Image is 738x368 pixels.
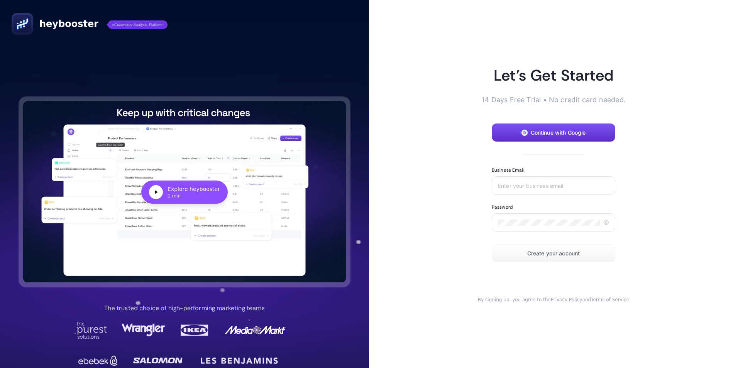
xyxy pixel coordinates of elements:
span: By signing up, you agree to the [478,297,551,302]
a: Privacy Policy [551,297,582,302]
img: Ikea [179,322,210,339]
span: Continue with Google [531,130,586,136]
label: Password [492,204,513,210]
span: Create your account [527,250,580,257]
img: MediaMarkt [224,322,286,339]
img: Purest [76,322,107,339]
h1: Let’s Get Started [467,65,640,85]
p: The trusted choice of high-performing marketing teams [104,304,264,313]
label: Business Email [492,167,525,173]
span: eCommerce Analysis Platform [108,20,168,29]
div: and [467,297,640,303]
img: Wrangler [122,322,165,339]
div: Explore heybooster [168,185,220,193]
div: 1 min [168,193,220,199]
button: Explore heybooster1 min [23,101,346,282]
a: Terms of Service [591,297,629,302]
button: Create your account [492,244,615,263]
button: Continue with Google [492,123,615,142]
span: heybooster [39,18,98,30]
input: Enter your business email [498,182,609,189]
p: 14 Days Free Trial • No credit card needed. [467,95,640,105]
a: heyboostereCommerce Analysis Platform [12,13,168,35]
